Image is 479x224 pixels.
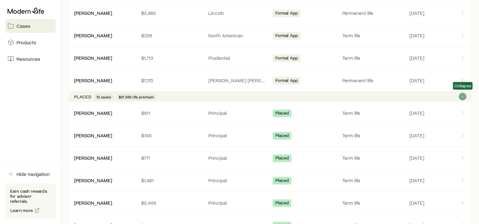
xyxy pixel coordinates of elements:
span: Formal App [275,10,298,17]
p: Permanent life [342,10,399,16]
a: [PERSON_NAME] [74,200,112,206]
a: [PERSON_NAME] [74,32,112,38]
p: $1,481 [141,177,198,184]
a: [PERSON_NAME] [74,177,112,183]
a: [PERSON_NAME] [74,132,112,138]
span: Formal App [275,55,298,62]
p: Term life [342,132,399,139]
a: [PERSON_NAME] [74,155,112,161]
a: [PERSON_NAME] [74,10,112,16]
a: Products [5,35,56,49]
p: Term life [342,55,399,61]
span: [DATE] [409,32,424,39]
a: [PERSON_NAME] [74,55,112,61]
span: [DATE] [409,155,424,161]
span: [DATE] [409,77,424,84]
a: Cases [5,19,56,33]
span: [DATE] [409,10,424,16]
p: North American [208,32,265,39]
p: $2,495 [141,200,198,206]
p: Principal [208,177,265,184]
p: Term life [342,32,399,39]
a: Resources [5,52,56,66]
div: Earn cash rewards for advisor referrals.Learn more [5,184,56,219]
p: Principal [208,155,265,161]
p: $2,482 [141,10,198,16]
p: Earn cash rewards for advisor referrals. [10,189,51,204]
p: Term life [342,177,399,184]
span: Placed [275,178,289,184]
p: Lincoln [208,10,265,16]
p: Principal [208,132,265,139]
span: [DATE] [409,132,424,139]
span: 10 cases [97,94,111,99]
p: Permanent life [342,77,399,84]
p: $326 [141,32,198,39]
p: $7,170 [141,77,198,84]
span: Resources [16,56,40,62]
p: $771 [141,155,198,161]
span: Placed [275,133,289,140]
span: [DATE] [409,110,424,116]
span: Placed [275,200,289,207]
a: [PERSON_NAME] [74,77,112,83]
span: Hide navigation [16,171,50,177]
p: Term life [342,110,399,116]
span: Products [16,39,36,46]
p: $1,713 [141,55,198,61]
p: Principal [208,200,265,206]
span: Formal App [275,78,298,84]
p: Prudential [208,55,265,61]
a: [PERSON_NAME] [74,110,112,116]
span: [DATE] [409,177,424,184]
p: $745 [141,132,198,139]
span: Placed [275,110,289,117]
div: [PERSON_NAME] [74,177,112,184]
p: Principal [208,110,265,116]
span: [DATE] [409,200,424,206]
div: [PERSON_NAME] [74,132,112,139]
span: Learn more [10,208,33,213]
div: [PERSON_NAME] [74,77,112,84]
span: Collapse [454,83,471,88]
p: Term life [342,155,399,161]
span: $21.98k life premium [119,94,154,99]
button: Hide navigation [5,167,56,181]
span: Formal App [275,33,298,40]
p: $811 [141,110,198,116]
div: [PERSON_NAME] [74,32,112,39]
p: Term life [342,200,399,206]
p: Placed [74,94,91,99]
span: Cases [16,23,30,29]
span: [DATE] [409,55,424,61]
span: Placed [275,155,289,162]
p: [PERSON_NAME] [PERSON_NAME] [208,77,265,84]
